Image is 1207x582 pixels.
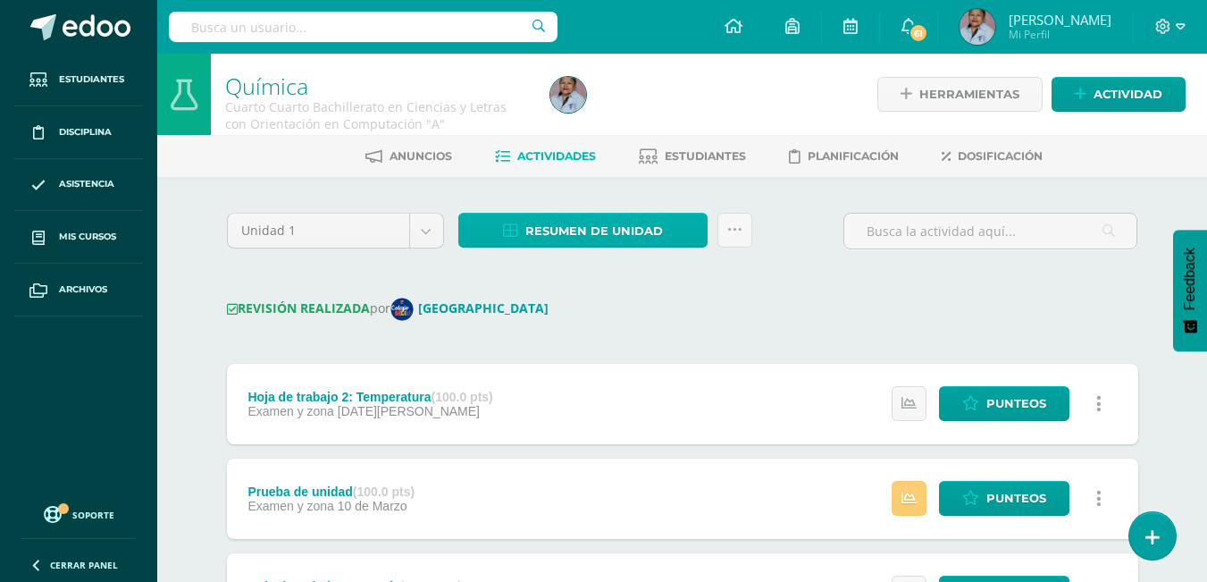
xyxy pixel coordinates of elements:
h1: Química [225,73,529,98]
span: Asistencia [59,177,114,191]
span: Estudiantes [59,72,124,87]
span: Disciplina [59,125,112,139]
span: Estudiantes [665,149,746,163]
button: Feedback - Mostrar encuesta [1173,230,1207,351]
a: Resumen de unidad [458,213,708,248]
div: Cuarto Cuarto Bachillerato en Ciencias y Letras con Orientación en Computación 'A' [225,98,529,132]
a: Disciplina [14,106,143,159]
a: Asistencia [14,159,143,212]
a: Archivos [14,264,143,316]
a: Unidad 1 [228,214,443,248]
a: Punteos [939,481,1069,516]
img: 4a4d6314b287703208efce12d67be7f7.png [960,9,995,45]
span: Herramientas [919,78,1019,111]
a: Estudiantes [14,54,143,106]
span: Planificación [808,149,899,163]
span: Examen y zona [247,499,334,513]
div: Hoja de trabajo 2: Temperatura [247,390,492,404]
a: Estudiantes [639,142,746,171]
div: por [227,298,1138,321]
span: 10 de Marzo [338,499,407,513]
a: Planificación [789,142,899,171]
span: [PERSON_NAME] [1009,11,1111,29]
span: Dosificación [958,149,1043,163]
strong: [GEOGRAPHIC_DATA] [418,299,549,316]
span: 61 [909,23,928,43]
img: 9802ebbe3653d46ccfe4ee73d49c38f1.png [390,298,414,321]
a: Actividades [495,142,596,171]
a: Dosificación [942,142,1043,171]
a: Actividad [1052,77,1186,112]
span: Resumen de unidad [525,215,663,248]
span: Punteos [986,482,1046,515]
a: Punteos [939,386,1069,421]
span: Examen y zona [247,404,334,418]
a: Anuncios [365,142,452,171]
input: Busca un usuario... [169,12,557,42]
span: Mis cursos [59,230,116,244]
span: Anuncios [390,149,452,163]
span: Actividades [517,149,596,163]
span: Mi Perfil [1009,27,1111,42]
span: [DATE][PERSON_NAME] [338,404,480,418]
span: Punteos [986,387,1046,420]
span: Actividad [1094,78,1162,111]
span: Cerrar panel [50,559,118,571]
a: Herramientas [877,77,1043,112]
img: 4a4d6314b287703208efce12d67be7f7.png [550,77,586,113]
span: Soporte [72,509,114,521]
a: Química [225,71,308,101]
span: Feedback [1182,248,1198,310]
a: Soporte [21,502,136,526]
a: [GEOGRAPHIC_DATA] [390,299,556,316]
span: Unidad 1 [241,214,396,248]
span: Archivos [59,283,107,297]
div: Prueba de unidad [247,485,415,499]
strong: (100.0 pts) [353,485,415,499]
strong: (100.0 pts) [432,390,493,404]
input: Busca la actividad aquí... [844,214,1136,249]
strong: REVISIÓN REALIZADA [227,299,370,316]
a: Mis cursos [14,211,143,264]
